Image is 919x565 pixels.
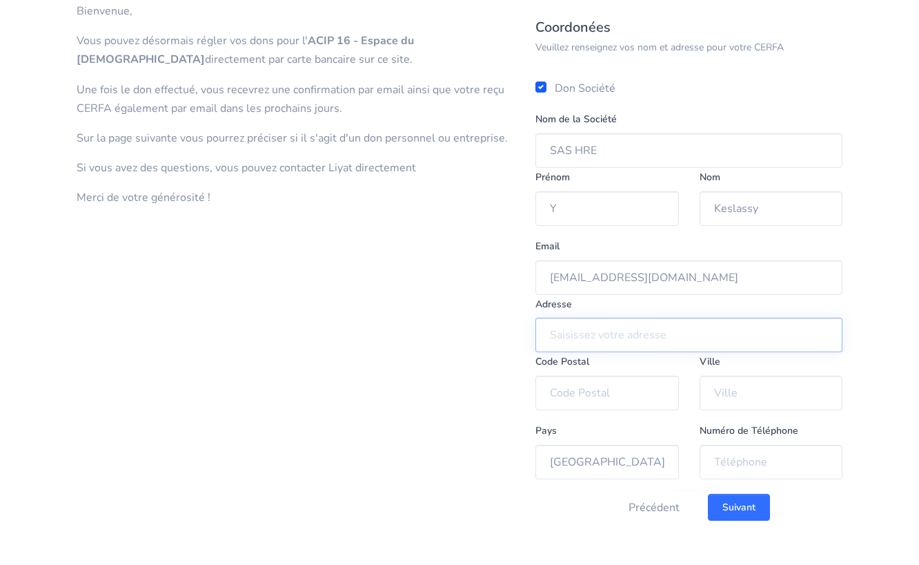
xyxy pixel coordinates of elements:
p: Sur la page suivante vous pourrez préciser si il s'agit d'un don personnel ou entreprise. [77,129,515,148]
p: Si vous avez des questions, vous pouvez contacter Liyat directement [77,159,515,178]
label: Ville [700,354,720,370]
label: Code Postal [535,354,589,370]
input: Choisissez votre Pays [535,445,679,479]
input: Nom [700,191,843,226]
input: Code Postal [535,376,679,410]
label: Nom de la Société [535,111,617,128]
p: Merci de votre générosité ! [77,189,515,207]
input: Nom de la Société [535,133,842,168]
label: Don Société [555,78,615,99]
input: Saisissez votre email [535,260,842,295]
input: Prénom [535,191,679,226]
p: Une fois le don effectué, vous recevrez une confirmation par email ainsi que votre reçu CERFA éga... [77,81,515,118]
p: Bienvenue, [77,2,515,21]
label: Email [535,238,560,255]
label: Adresse [535,296,572,313]
input: Ville [700,376,843,410]
label: Pays [535,423,557,439]
input: Téléphone [700,445,843,479]
p: Vous pouvez désormais régler vos dons pour l' directement par carte bancaire sur ce site. [77,32,515,69]
h5: Coordonées [535,19,842,37]
input: Saisissez votre adresse [535,318,842,352]
label: Numéro de Téléphone [700,423,798,439]
label: Prénom [535,169,570,186]
input: Suivant [708,494,770,521]
button: Précédent [609,490,700,525]
label: Nom [700,169,720,186]
p: Veuillez renseignez vos nom et adresse pour votre CERFA [535,39,842,56]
